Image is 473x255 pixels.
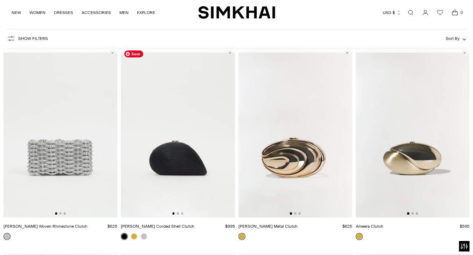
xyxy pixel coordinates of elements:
button: USD $ [383,5,401,20]
button: Go to slide 1 [55,212,57,214]
button: Go to slide 2 [177,212,179,214]
button: Go to slide 3 [298,212,300,214]
a: Open cart modal [448,6,462,20]
a: NEW [12,5,21,20]
span: Show Filters [18,36,48,41]
button: Go to slide 3 [416,212,418,214]
a: SIMKHAI [198,6,275,19]
button: Go to slide 2 [59,212,61,214]
a: [PERSON_NAME] Metal Clutch [238,224,298,229]
a: [PERSON_NAME] Woven Rhinestone Clutch [4,224,88,229]
span: 0 [458,9,465,15]
span: Save [124,50,143,57]
button: Go to slide 1 [290,212,292,214]
img: Bridget Corded Shell Clutch [121,47,235,218]
a: EXPLORE [137,5,155,20]
button: Go to slide 3 [181,212,183,214]
span: Sort By [446,36,460,41]
button: Go to slide 1 [172,212,174,214]
button: Go to slide 3 [64,212,66,214]
a: Ameera Clutch [356,224,383,229]
img: Inez Metal Clutch [238,47,352,218]
button: Go to slide 2 [411,212,413,214]
a: WOMEN [29,5,46,20]
a: Wishlist [433,6,447,20]
a: MEN [119,5,128,20]
img: Ameera Clutch [356,47,469,218]
button: Sort By [446,35,466,42]
img: Morgan Woven Rhinestone Clutch [4,47,117,218]
button: Go to slide 1 [407,212,409,214]
a: DRESSES [54,5,73,20]
a: [PERSON_NAME] Corded Shell Clutch [121,224,194,229]
button: Show Filters [7,33,48,44]
button: Go to slide 2 [294,212,296,214]
a: Go to the account page [418,6,432,20]
a: ACCESSORIES [82,5,111,20]
a: Open search modal [404,6,418,20]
